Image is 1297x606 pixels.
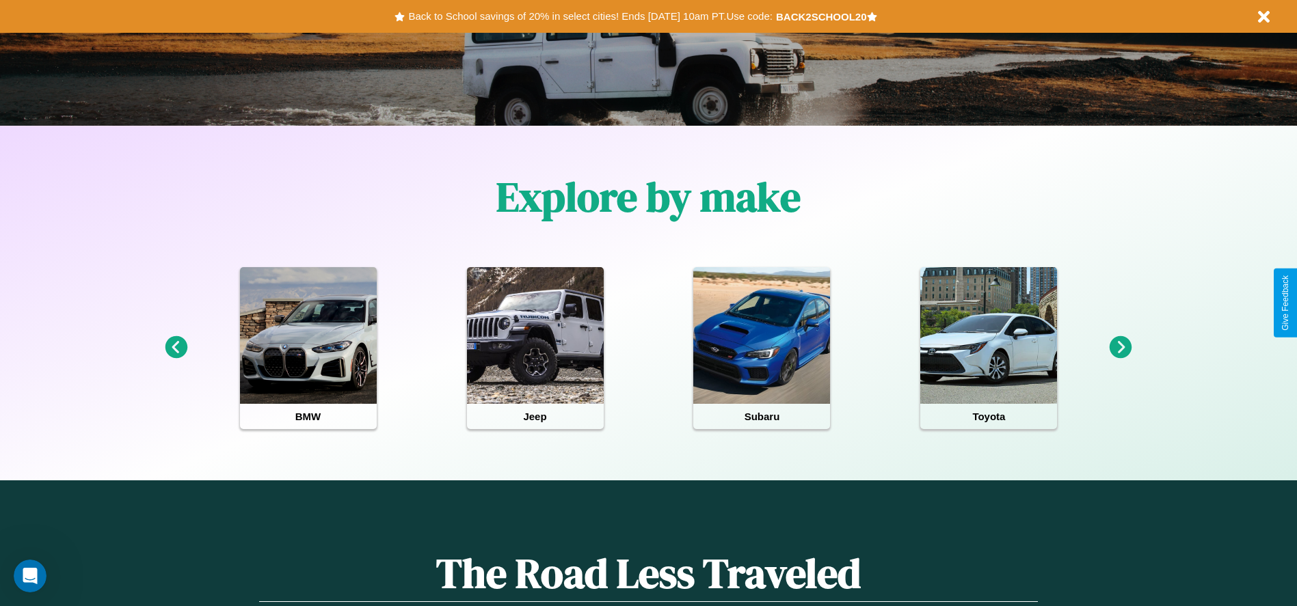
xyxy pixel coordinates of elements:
[496,169,801,225] h1: Explore by make
[467,404,604,429] h4: Jeep
[14,560,46,592] iframe: Intercom live chat
[259,545,1037,602] h1: The Road Less Traveled
[776,11,867,23] b: BACK2SCHOOL20
[693,404,830,429] h4: Subaru
[405,7,775,26] button: Back to School savings of 20% in select cities! Ends [DATE] 10am PT.Use code:
[1281,275,1290,331] div: Give Feedback
[920,404,1057,429] h4: Toyota
[240,404,377,429] h4: BMW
